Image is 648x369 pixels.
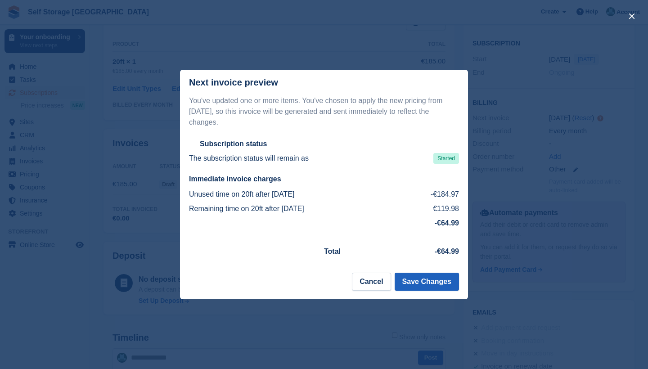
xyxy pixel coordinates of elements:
strong: Total [324,247,341,255]
td: Unused time on 20ft after [DATE] [189,187,405,202]
p: The subscription status will remain as [189,153,309,164]
td: €119.98 [405,202,459,216]
strong: -€64.99 [435,219,459,227]
span: Started [433,153,459,164]
button: close [625,9,639,23]
button: Save Changes [395,273,459,291]
h2: Immediate invoice charges [189,175,459,184]
strong: -€64.99 [435,247,459,255]
td: -€184.97 [405,187,459,202]
h2: Subscription status [200,139,267,148]
p: You've updated one or more items. You've chosen to apply the new pricing from [DATE], so this inv... [189,95,459,128]
td: Remaining time on 20ft after [DATE] [189,202,405,216]
p: Next invoice preview [189,77,278,88]
button: Cancel [352,273,391,291]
